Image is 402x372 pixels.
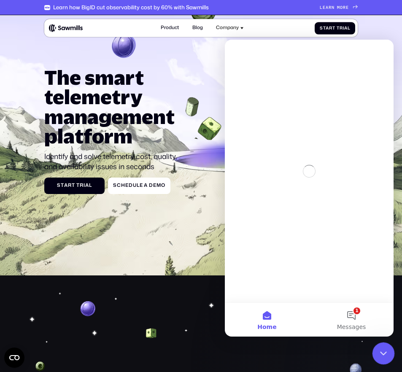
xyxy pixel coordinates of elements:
span: e [323,5,326,10]
span: r [80,183,84,189]
span: a [144,183,148,189]
span: m [337,5,340,10]
span: a [326,5,329,10]
iframe: Intercom live chat [372,342,395,365]
span: l [348,26,351,31]
h1: The smart telemetry management platform [44,67,184,146]
span: e [153,183,156,189]
span: S [57,183,61,189]
span: t [72,183,75,189]
span: r [343,5,346,10]
span: r [340,26,343,31]
span: c [117,183,121,189]
span: o [161,183,165,189]
a: Product [157,22,183,35]
iframe: Intercom live chat [225,40,394,337]
span: S [113,183,117,189]
span: t [323,26,326,31]
span: i [84,183,85,189]
span: o [340,5,343,10]
div: Learn how BigID cut observability cost by 60% with Sawmills [53,4,209,11]
span: n [332,5,335,10]
span: D [149,183,153,189]
span: l [137,183,140,189]
span: h [121,183,125,189]
span: d [129,183,133,189]
span: l [89,183,92,189]
a: StartTrial [44,178,105,194]
span: r [68,183,72,189]
span: a [64,183,68,189]
span: S [320,26,323,31]
span: i [343,26,345,31]
span: e [125,183,129,189]
button: Open CMP widget [4,348,24,368]
span: T [76,183,80,189]
div: Company [216,25,239,31]
span: T [337,26,340,31]
span: u [133,183,137,189]
a: ScheduleaDemo [108,178,170,194]
div: Company [213,22,247,35]
span: r [329,26,332,31]
span: e [140,183,143,189]
p: Identify and solve telemetry cost, quality, and availability issues in seconds [44,151,184,171]
a: Learnmore [320,5,358,10]
span: e [346,5,349,10]
span: a [326,26,329,31]
span: m [156,183,161,189]
a: StartTrial [315,22,355,34]
span: a [344,26,348,31]
span: t [61,183,64,189]
span: t [332,26,335,31]
span: a [85,183,89,189]
a: Blog [189,22,206,35]
span: L [320,5,323,10]
span: r [329,5,332,10]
